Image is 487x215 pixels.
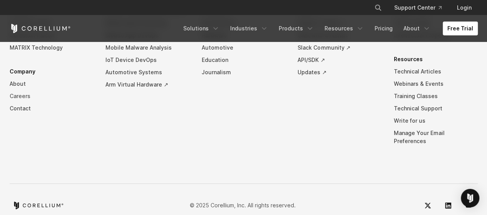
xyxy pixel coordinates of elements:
a: API/SDK ↗ [298,54,382,66]
div: Navigation Menu [365,1,478,15]
div: Open Intercom Messenger [461,189,479,207]
a: Education [202,54,286,66]
a: LinkedIn [439,196,457,215]
a: Pricing [370,22,397,35]
div: Navigation Menu [179,22,478,35]
a: Technical Support [394,102,478,115]
a: Webinars & Events [394,78,478,90]
a: Automotive Systems [105,66,189,78]
a: Arm Virtual Hardware ↗ [105,78,189,91]
a: Slack Community ↗ [298,42,382,54]
a: Mobile Malware Analysis [105,42,189,54]
a: Journalism [202,66,286,78]
p: © 2025 Corellium, Inc. All rights reserved. [190,201,296,209]
a: Contact [10,102,94,115]
a: Twitter [418,196,437,215]
a: Support Center [388,1,448,15]
a: Solutions [179,22,224,35]
a: Technical Articles [394,65,478,78]
a: About [10,78,94,90]
a: Free Trial [443,22,478,35]
a: Industries [226,22,273,35]
a: Corellium Home [10,24,71,33]
a: Corellium home [13,202,64,209]
a: Careers [10,90,94,102]
a: About [399,22,435,35]
button: Search [371,1,385,15]
a: Write for us [394,115,478,127]
a: IoT Device DevOps [105,54,189,66]
a: Login [451,1,478,15]
a: Updates ↗ [298,66,382,78]
a: Training Classes [394,90,478,102]
a: Automotive [202,42,286,54]
a: Products [274,22,318,35]
a: MATRIX Technology [10,42,94,54]
a: YouTube [459,196,478,215]
a: Resources [320,22,368,35]
a: Manage Your Email Preferences [394,127,478,147]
